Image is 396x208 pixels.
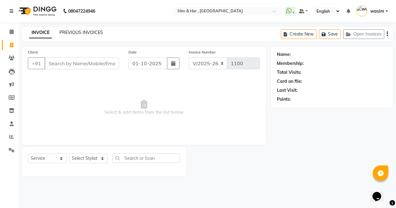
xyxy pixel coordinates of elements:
[189,49,216,55] label: Invoice Number
[28,49,38,55] label: Client
[343,29,384,39] button: Open Invoices
[128,49,137,55] label: Date
[68,2,95,20] b: 08047224946
[28,57,45,69] button: +91
[370,8,384,15] span: wasim
[16,2,58,20] img: logo
[277,78,302,85] div: Card on file:
[370,183,390,202] iframe: chat widget
[45,57,119,69] input: Search by Name/Mobile/Email/Code
[59,30,103,35] a: PREVIOUS INVOICES
[277,87,298,94] div: Last Visit:
[277,60,304,67] div: Membership:
[277,51,291,58] div: Name:
[356,6,367,16] img: wasim
[112,153,180,163] input: Search or Scan
[319,29,341,39] button: Save
[277,96,291,103] div: Points:
[29,27,52,38] a: INVOICE
[277,69,301,76] div: Total Visits:
[281,29,316,39] button: Create New
[28,77,260,138] span: Select & add items from the list below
